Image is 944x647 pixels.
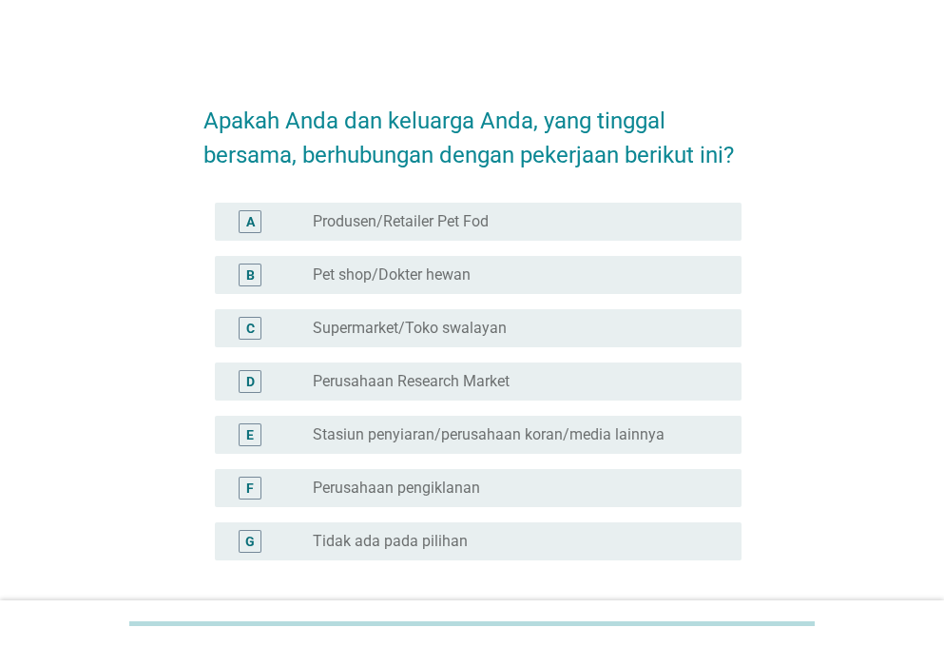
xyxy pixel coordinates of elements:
[313,479,480,498] label: Perusahaan pengiklanan
[313,532,468,551] label: Tidak ada pada pilihan
[313,212,489,231] label: Produsen/Retailer Pet Fod
[246,424,254,444] div: E
[246,478,254,498] div: F
[313,265,471,284] label: Pet shop/Dokter hewan
[246,318,255,338] div: C
[203,85,742,172] h2: Apakah Anda dan keluarga Anda, yang tinggal bersama, berhubungan dengan pekerjaan berikut ini?
[246,211,255,231] div: A
[313,372,510,391] label: Perusahaan Research Market
[313,319,507,338] label: Supermarket/Toko swalayan
[246,371,255,391] div: D
[245,531,255,551] div: G
[313,425,665,444] label: Stasiun penyiaran/perusahaan koran/media lainnya
[246,265,255,284] div: B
